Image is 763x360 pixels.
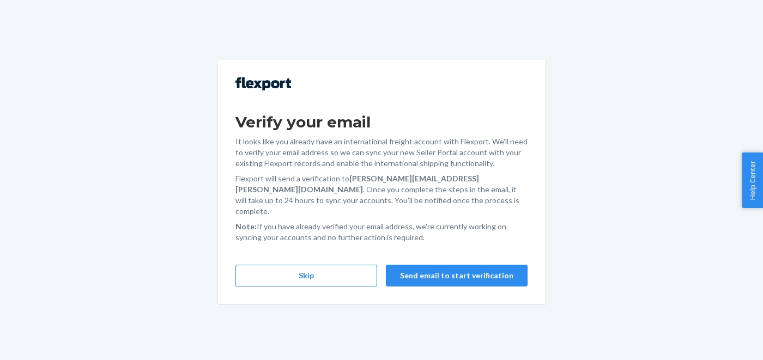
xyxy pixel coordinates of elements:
[386,265,528,286] button: Send email to start verification
[235,136,528,169] p: It looks like you already have an international freight account with Flexport. We'll need to veri...
[235,265,377,286] button: Skip
[235,173,528,217] p: Flexport will send a verification to . Once you complete the steps in the email, it will take up ...
[235,221,528,243] p: If you have already verified your email address, we're currently working on syncing your accounts...
[742,152,763,208] button: Help Center
[235,112,528,132] h1: Verify your email
[235,174,479,194] strong: [PERSON_NAME][EMAIL_ADDRESS][PERSON_NAME][DOMAIN_NAME]
[235,77,291,90] img: Flexport logo
[235,222,257,231] strong: Note:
